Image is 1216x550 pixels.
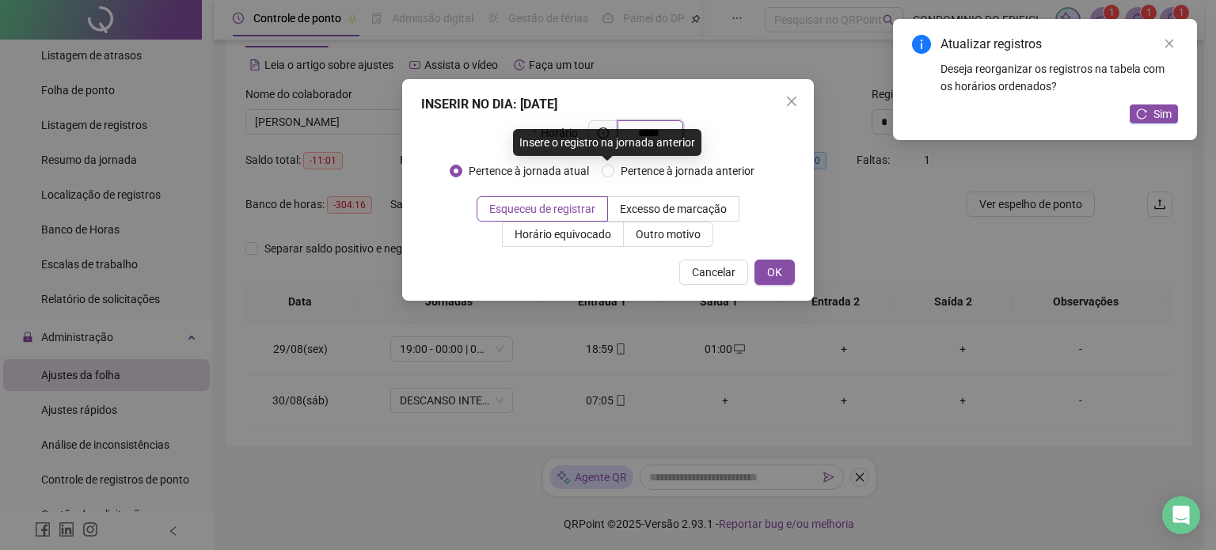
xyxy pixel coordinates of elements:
[533,120,587,146] label: Horário
[462,162,595,180] span: Pertence à jornada atual
[754,260,795,285] button: OK
[940,60,1178,95] div: Deseja reorganizar os registros na tabela com os horários ordenados?
[1162,496,1200,534] div: Open Intercom Messenger
[636,228,701,241] span: Outro motivo
[912,35,931,54] span: info-circle
[620,203,727,215] span: Excesso de marcação
[515,228,611,241] span: Horário equivocado
[1136,108,1147,119] span: reload
[1164,38,1175,49] span: close
[785,95,798,108] span: close
[1130,104,1178,123] button: Sim
[421,95,795,114] div: INSERIR NO DIA : [DATE]
[779,89,804,114] button: Close
[679,260,748,285] button: Cancelar
[598,127,609,138] span: clock-circle
[1153,105,1172,123] span: Sim
[489,203,595,215] span: Esqueceu de registrar
[692,264,735,281] span: Cancelar
[1161,35,1178,52] a: Close
[940,35,1178,54] div: Atualizar registros
[767,264,782,281] span: OK
[614,162,761,180] span: Pertence à jornada anterior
